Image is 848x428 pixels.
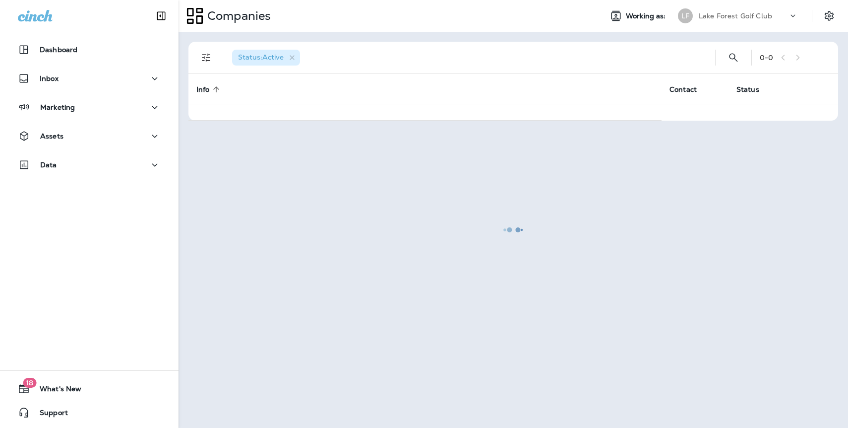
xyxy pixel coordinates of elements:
[40,103,75,111] p: Marketing
[30,385,81,397] span: What's New
[40,132,63,140] p: Assets
[147,6,175,26] button: Collapse Sidebar
[820,7,838,25] button: Settings
[10,97,169,117] button: Marketing
[10,379,169,399] button: 18What's New
[10,69,169,88] button: Inbox
[10,155,169,175] button: Data
[10,126,169,146] button: Assets
[699,12,772,20] p: Lake Forest Golf Club
[30,409,68,421] span: Support
[40,46,77,54] p: Dashboard
[678,8,693,23] div: LF
[10,40,169,60] button: Dashboard
[23,378,36,388] span: 18
[203,8,271,23] p: Companies
[40,74,59,82] p: Inbox
[626,12,668,20] span: Working as:
[10,403,169,423] button: Support
[40,161,57,169] p: Data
